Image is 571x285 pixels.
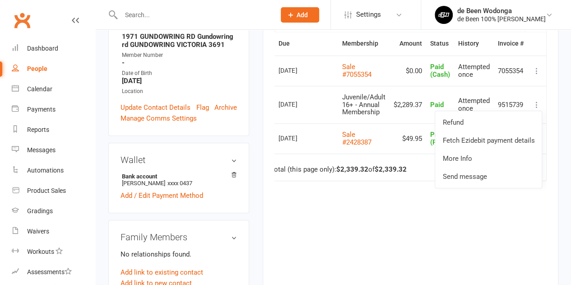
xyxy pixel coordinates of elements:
div: Dashboard [27,45,58,52]
a: Messages [12,140,95,160]
a: Add link to existing contact [121,267,203,278]
a: People [12,59,95,79]
div: de Been Wodonga [457,7,546,15]
div: Messages [27,146,56,154]
th: Invoice # [493,32,527,55]
th: Due [274,32,338,55]
img: thumb_image1710905826.png [435,6,453,24]
td: $0.00 [389,56,426,86]
input: Search... [118,9,269,21]
a: Dashboard [12,38,95,59]
div: Calendar [27,85,52,93]
a: Workouts [12,242,95,262]
li: [PERSON_NAME] [121,172,237,188]
div: People [27,65,47,72]
span: Paid (POS) [430,131,447,146]
a: Refund [435,113,542,131]
a: Sale #7055354 [342,63,371,79]
div: Product Sales [27,187,66,194]
a: Fetch Ezidebit payment details [435,131,542,150]
a: More Info [435,150,542,168]
div: Workouts [27,248,54,255]
a: Archive [214,102,237,113]
a: Assessments [12,262,95,282]
th: Membership [338,32,389,55]
button: Add [281,7,319,23]
div: Date of Birth [122,69,237,78]
span: Juvenile/Adult 16+ - Annual Membership [342,93,385,116]
a: Sale #2428387 [342,131,371,146]
span: Paid (Cash) [430,63,450,79]
div: Automations [27,167,64,174]
a: Gradings [12,201,95,221]
strong: $2,339.32 [374,165,406,173]
a: Reports [12,120,95,140]
div: Reports [27,126,49,133]
a: Calendar [12,79,95,99]
h3: Family Members [121,232,237,242]
a: Product Sales [12,181,95,201]
div: Payments [27,106,56,113]
span: Add [297,11,308,19]
span: xxxx 0437 [167,180,192,187]
a: Send message [435,168,542,186]
div: de Been 100% [PERSON_NAME] [457,15,546,23]
a: Manage Comms Settings [121,113,197,124]
div: Gradings [27,207,53,215]
strong: Bank account [122,173,232,180]
a: Payments [12,99,95,120]
th: Amount [389,32,426,55]
a: Add / Edit Payment Method [121,190,203,201]
div: Assessments [27,268,72,276]
td: $49.95 [389,123,426,154]
h3: Wallet [121,155,237,165]
a: Flag [196,102,209,113]
div: [DATE] [279,63,320,77]
span: Attempted once [458,63,489,79]
div: Location [122,87,237,96]
div: Waivers [27,228,49,235]
a: Automations [12,160,95,181]
span: Settings [356,5,381,25]
p: No relationships found. [121,249,237,260]
td: 7055354 [493,56,527,86]
strong: $2,339.32 [336,165,368,173]
a: Clubworx [11,9,33,32]
a: Waivers [12,221,95,242]
th: Status [426,32,454,55]
strong: 1971 GUNDOWRING RD Gundowring rd GUNDOWRING VICTORIA 3691 [122,33,237,49]
th: History [454,32,493,55]
span: Attempted once [458,97,489,112]
div: Total (this page only): of [270,166,406,173]
a: Update Contact Details [121,102,190,113]
div: Member Number [122,51,237,60]
strong: [DATE] [122,77,237,85]
div: [DATE] [279,131,320,145]
span: Paid [430,101,443,109]
strong: - [122,59,237,67]
div: [DATE] [279,97,320,111]
td: 9515739 [493,86,527,123]
td: $2,289.37 [389,86,426,123]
